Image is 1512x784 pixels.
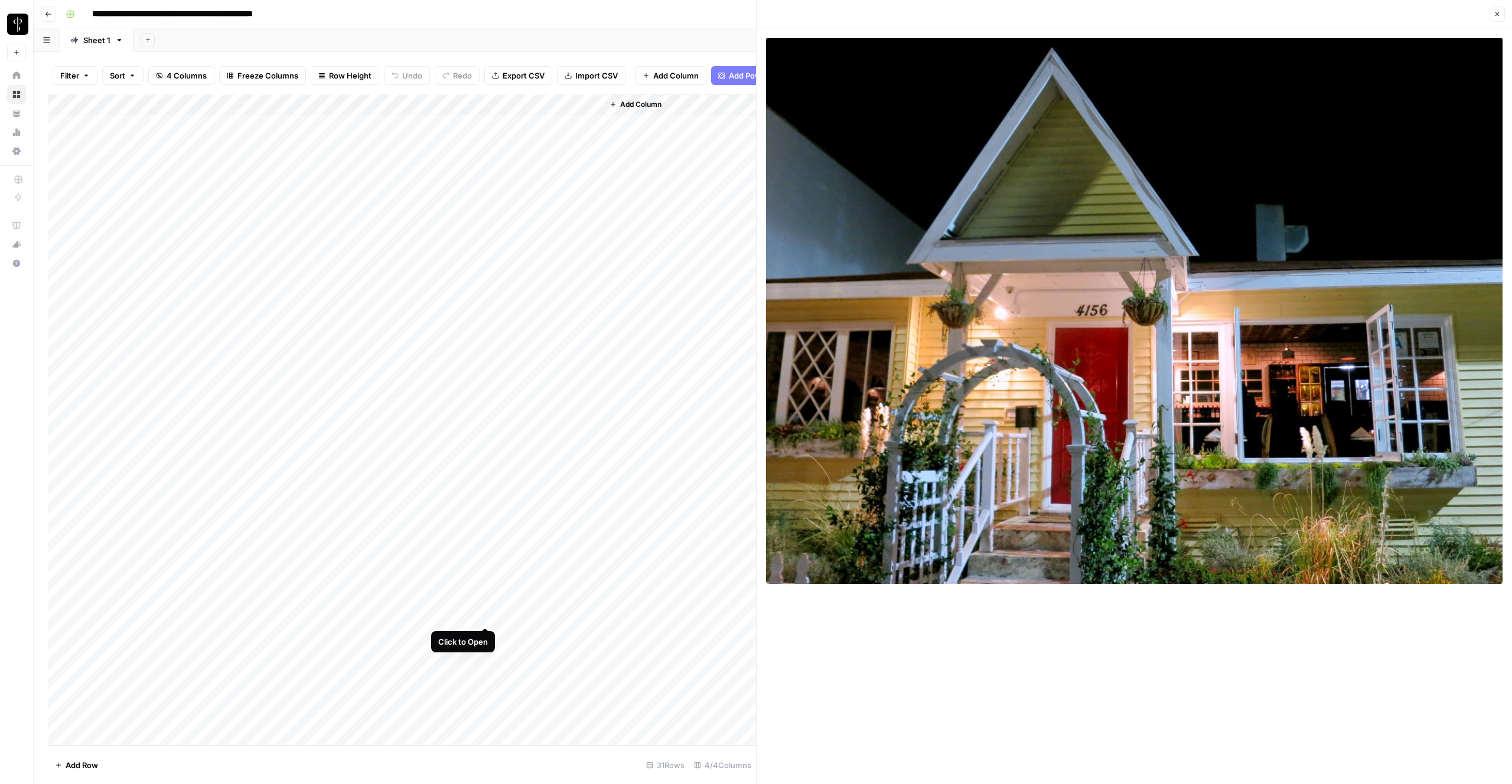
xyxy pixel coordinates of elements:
[689,756,756,775] div: 4/4 Columns
[7,85,26,104] a: Browse
[237,70,298,81] span: Freeze Columns
[7,216,26,235] a: AirOps Academy
[110,70,125,81] span: Sort
[83,34,110,46] div: Sheet 1
[66,759,98,771] span: Add Row
[575,70,618,81] span: Import CSV
[384,66,430,85] button: Undo
[557,66,625,85] button: Import CSV
[167,70,207,81] span: 4 Columns
[329,70,372,81] span: Row Height
[60,28,133,52] a: Sheet 1
[620,99,661,110] span: Add Column
[7,14,28,35] img: LP Production Workloads Logo
[7,235,26,254] button: What's new?
[605,97,666,112] button: Add Column
[60,70,79,81] span: Filter
[148,66,214,85] button: 4 Columns
[7,104,26,123] a: Your Data
[641,756,689,775] div: 31 Rows
[7,66,26,85] a: Home
[102,66,144,85] button: Sort
[7,9,26,39] button: Workspace: LP Production Workloads
[48,756,105,775] button: Add Row
[711,66,800,85] button: Add Power Agent
[7,142,26,161] a: Settings
[7,123,26,142] a: Usage
[402,70,422,81] span: Undo
[653,70,699,81] span: Add Column
[729,70,793,81] span: Add Power Agent
[503,70,545,81] span: Export CSV
[438,636,488,648] div: Click to Open
[311,66,379,85] button: Row Height
[635,66,706,85] button: Add Column
[53,66,97,85] button: Filter
[219,66,306,85] button: Freeze Columns
[8,236,25,253] div: What's new?
[484,66,552,85] button: Export CSV
[7,254,26,273] button: Help + Support
[766,38,1503,584] img: Row/Cell
[453,70,472,81] span: Redo
[435,66,480,85] button: Redo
